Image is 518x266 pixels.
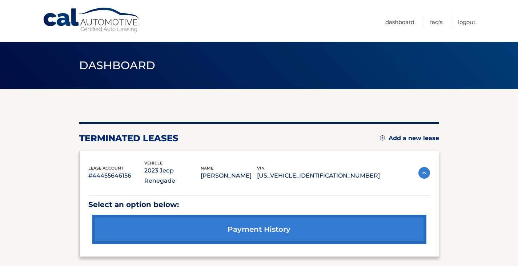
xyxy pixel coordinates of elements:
p: [PERSON_NAME] [201,171,257,181]
p: Select an option below: [88,198,430,211]
img: add.svg [380,135,385,140]
a: Dashboard [385,16,414,28]
span: Dashboard [79,59,156,72]
a: Logout [458,16,475,28]
span: name [201,166,213,171]
img: accordion-active.svg [418,167,430,179]
h2: terminated leases [79,133,178,144]
span: vehicle [144,160,162,166]
p: [US_VEHICLE_IDENTIFICATION_NUMBER] [257,171,380,181]
p: 2023 Jeep Renegade [144,166,201,186]
a: payment history [92,215,426,244]
a: Cal Automotive [43,7,141,33]
span: lease account [88,166,124,171]
a: Add a new lease [380,135,439,142]
a: FAQ's [430,16,442,28]
p: #44455646156 [88,171,145,181]
span: vin [257,166,265,171]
